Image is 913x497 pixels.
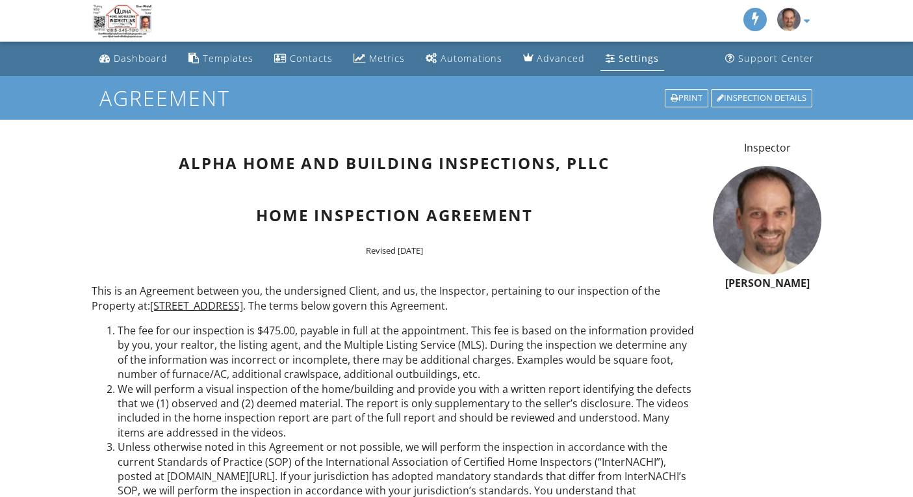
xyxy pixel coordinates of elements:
[713,278,821,289] h6: [PERSON_NAME]
[663,88,710,109] a: Print
[441,52,502,64] div: Automations
[118,323,698,382] li: The fee for our inspection is $475.00, payable in full at the appointment. This fee is based on t...
[348,47,410,71] a: Metrics
[256,204,533,226] span: Home Inspection Agreement
[114,52,168,64] div: Dashboard
[179,152,610,174] strong: Alpha Home and Building Inspections, PLLC
[118,382,698,440] li: We will perform a visual inspection of the home/building and provide you with a written report id...
[713,166,821,275] img: image0.jpeg
[738,52,814,64] div: Support Center
[518,47,590,71] a: Advanced
[713,141,821,155] p: Inspector
[99,87,813,109] h1: Agreement
[183,47,259,71] a: Templates
[420,47,508,71] a: Automations (Basic)
[150,299,243,313] span: [STREET_ADDRESS]
[269,47,338,71] a: Contacts
[92,3,153,38] img: Alpha Home and Building Inspections, PLLC
[369,52,405,64] div: Metrics
[537,52,585,64] div: Advanced
[710,88,814,109] a: Inspection Details
[92,245,698,256] p: Revised [DATE]
[94,47,173,71] a: Dashboard
[92,284,698,313] p: This is an Agreement between you, the undersigned Client, and us, the Inspector, pertaining to ou...
[203,52,253,64] div: Templates
[711,89,812,107] div: Inspection Details
[619,52,659,64] div: Settings
[720,47,819,71] a: Support Center
[665,89,708,107] div: Print
[290,52,333,64] div: Contacts
[600,47,664,71] a: Settings
[777,8,801,31] img: image0.jpeg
